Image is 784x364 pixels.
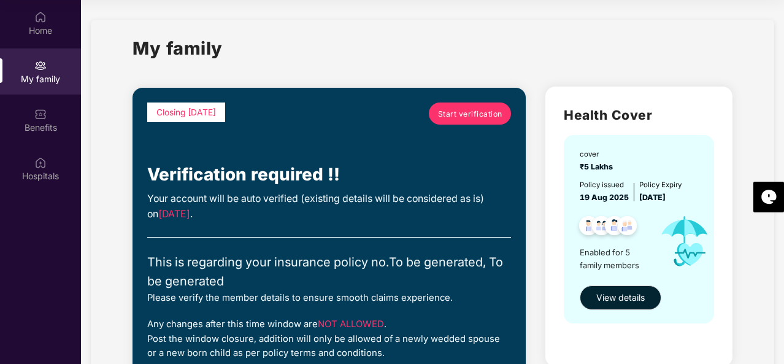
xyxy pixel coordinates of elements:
[147,253,511,291] div: This is regarding your insurance policy no. To be generated, To be generated
[580,285,661,310] button: View details
[34,11,47,23] img: svg+xml;base64,PHN2ZyBpZD0iSG9tZSIgeG1sbnM9Imh0dHA6Ly93d3cudzMub3JnLzIwMDAvc3ZnIiB3aWR0aD0iMjAiIG...
[147,291,511,305] div: Please verify the member details to ensure smooth claims experience.
[133,34,223,62] h1: My family
[156,107,216,117] span: Closing [DATE]
[34,60,47,72] img: svg+xml;base64,PHN2ZyB3aWR0aD0iMjAiIGhlaWdodD0iMjAiIHZpZXdCb3g9IjAgMCAyMCAyMCIgZmlsbD0ibm9uZSIgeG...
[650,204,720,279] img: icon
[429,103,511,125] a: Start verification
[580,149,617,160] div: cover
[596,291,645,304] span: View details
[34,157,47,169] img: svg+xml;base64,PHN2ZyBpZD0iSG9zcGl0YWxzIiB4bWxucz0iaHR0cDovL3d3dy53My5vcmcvMjAwMC9zdmciIHdpZHRoPS...
[147,317,511,360] div: Any changes after this time window are . Post the window closure, addition will only be allowed o...
[639,179,682,190] div: Policy Expiry
[158,208,190,220] span: [DATE]
[147,192,511,222] div: Your account will be auto verified (existing details will be considered as is) on .
[564,105,713,125] h2: Health Cover
[580,179,629,190] div: Policy issued
[318,319,384,330] span: NOT ALLOWED
[574,212,604,242] img: svg+xml;base64,PHN2ZyB4bWxucz0iaHR0cDovL3d3dy53My5vcmcvMjAwMC9zdmciIHdpZHRoPSI0OC45NDMiIGhlaWdodD...
[580,246,650,271] span: Enabled for 5 family members
[639,193,666,202] span: [DATE]
[580,193,629,202] span: 19 Aug 2025
[147,161,511,188] div: Verification required !!
[612,212,642,242] img: svg+xml;base64,PHN2ZyB4bWxucz0iaHR0cDovL3d3dy53My5vcmcvMjAwMC9zdmciIHdpZHRoPSI0OC45NDMiIGhlaWdodD...
[580,162,617,171] span: ₹5 Lakhs
[586,212,617,242] img: svg+xml;base64,PHN2ZyB4bWxucz0iaHR0cDovL3d3dy53My5vcmcvMjAwMC9zdmciIHdpZHRoPSI0OC45MTUiIGhlaWdodD...
[34,108,47,120] img: svg+xml;base64,PHN2ZyBpZD0iQmVuZWZpdHMiIHhtbG5zPSJodHRwOi8vd3d3LnczLm9yZy8yMDAwL3N2ZyIgd2lkdGg9Ij...
[438,108,502,120] span: Start verification
[599,212,629,242] img: svg+xml;base64,PHN2ZyB4bWxucz0iaHR0cDovL3d3dy53My5vcmcvMjAwMC9zdmciIHdpZHRoPSI0OC45NDMiIGhlaWdodD...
